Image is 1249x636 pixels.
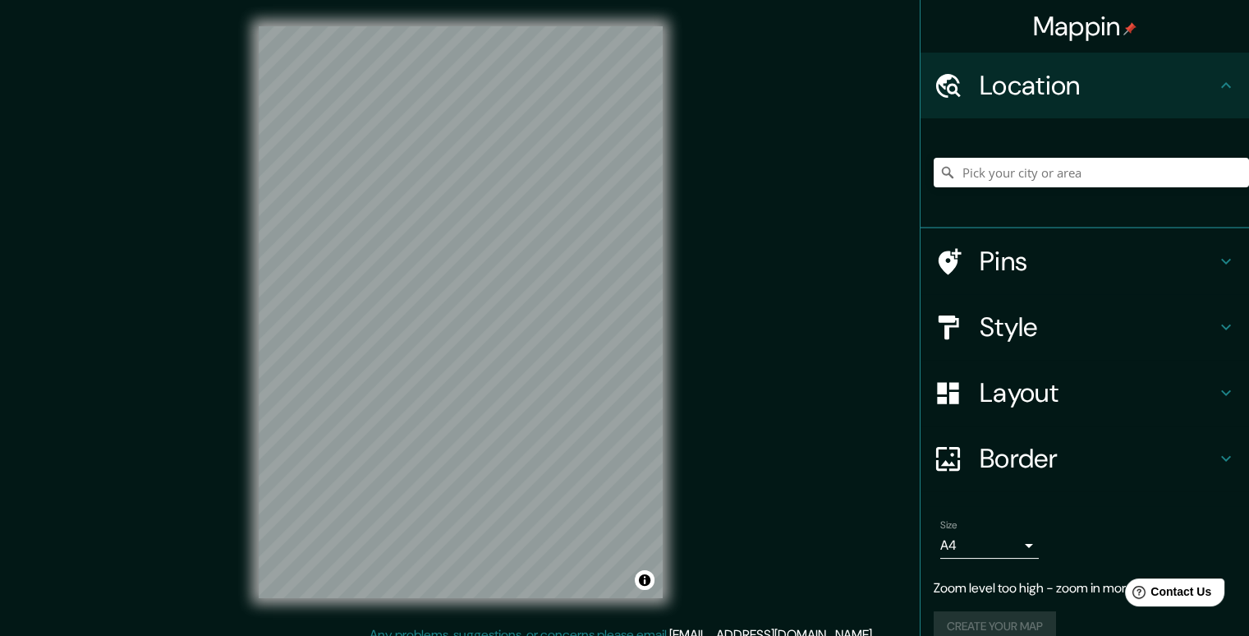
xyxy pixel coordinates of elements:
[934,578,1236,598] p: Zoom level too high - zoom in more
[1103,572,1231,618] iframe: Help widget launcher
[635,570,654,590] button: Toggle attribution
[921,294,1249,360] div: Style
[921,426,1249,491] div: Border
[1033,10,1137,43] h4: Mappin
[940,532,1039,559] div: A4
[940,518,957,532] label: Size
[1123,22,1136,35] img: pin-icon.png
[934,158,1249,187] input: Pick your city or area
[980,69,1216,102] h4: Location
[980,311,1216,343] h4: Style
[921,53,1249,118] div: Location
[259,26,663,598] canvas: Map
[980,245,1216,278] h4: Pins
[921,228,1249,294] div: Pins
[921,360,1249,426] div: Layout
[980,376,1216,409] h4: Layout
[980,442,1216,475] h4: Border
